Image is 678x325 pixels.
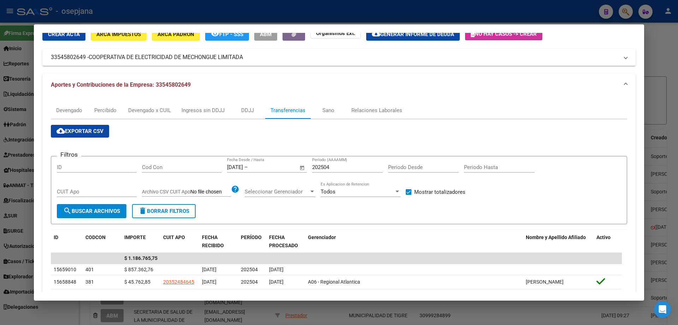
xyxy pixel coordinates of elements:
mat-icon: help [231,185,239,193]
datatable-header-cell: PERÍODO [238,230,266,253]
span: FECHA RECIBIDO [202,234,224,248]
div: Sano [322,106,334,114]
span: 20352484645 [163,279,194,285]
button: Borrar Filtros [132,204,196,218]
span: [DATE] [202,279,216,285]
div: DDJJ [241,106,254,114]
span: [PERSON_NAME] [526,279,564,285]
datatable-header-cell: Activo [594,230,622,253]
button: ABM [254,28,277,41]
span: 202504 [241,279,258,285]
span: CUIT APO [163,234,185,240]
button: Organismos Ext. [310,28,361,39]
datatable-header-cell: FECHA PROCESADO [266,230,305,253]
span: ARCA Padrón [157,31,194,37]
span: Buscar Archivos [63,208,120,214]
span: Nombre y Apellido Afiliado [526,234,586,240]
span: $ 45.762,85 [124,279,150,285]
datatable-header-cell: ID [51,230,83,253]
mat-expansion-panel-header: 33545802649 -COOPERATIVA DE ELECTRICIDAD DE MECHONGUE LIMITADA [42,49,636,66]
div: Ingresos sin DDJJ [182,106,225,114]
mat-icon: cloud_download [372,29,380,38]
span: Archivo CSV CUIT Apo [142,189,190,195]
span: 15659010 [54,267,76,272]
span: IMPORTE [124,234,146,240]
button: Generar informe de deuda [366,28,460,41]
mat-icon: remove_red_eye [211,29,219,38]
div: Relaciones Laborales [351,106,402,114]
div: Devengado [56,106,82,114]
span: 401 [85,267,94,272]
button: ARCA Impuestos [91,28,147,41]
div: Transferencias [270,106,305,114]
span: CODCON [85,234,106,240]
strong: Organismos Ext. [316,30,355,36]
span: ARCA Impuestos [96,31,141,37]
span: Generar informe de deuda [380,31,454,37]
datatable-header-cell: Gerenciador [305,230,523,253]
span: Seleccionar Gerenciador [245,188,309,195]
span: No hay casos -> Crear [471,31,537,37]
span: Aportes y Contribuciones de la Empresa: 33545802649 [51,81,191,88]
span: 202504 [241,267,258,272]
button: Buscar Archivos [57,204,126,218]
span: $ 857.362,76 [124,267,153,272]
span: $ 1.186.765,75 [124,255,157,261]
input: Archivo CSV CUIT Apo [190,189,231,195]
span: [DATE] [269,279,284,285]
span: [DATE] [269,267,284,272]
mat-icon: search [63,207,72,215]
button: No hay casos -> Crear [465,28,542,40]
datatable-header-cell: IMPORTE [121,230,160,253]
span: Gerenciador [308,234,336,240]
div: Devengado x CUIL [128,106,171,114]
mat-icon: delete [138,207,147,215]
datatable-header-cell: FECHA RECIBIDO [199,230,238,253]
span: Crear Acta [48,31,80,37]
button: Open calendar [298,164,307,172]
span: 15658848 [54,279,76,285]
span: FECHA PROCESADO [269,234,298,248]
span: Borrar Filtros [138,208,189,214]
span: [DATE] [202,267,216,272]
span: Mostrar totalizadores [414,188,465,196]
h3: Filtros [57,151,81,158]
datatable-header-cell: Nombre y Apellido Afiliado [523,230,594,253]
span: ID [54,234,58,240]
span: FTP - SSS [219,31,243,37]
span: 381 [85,279,94,285]
span: A06 - Regional Atlantica [308,279,360,285]
datatable-header-cell: CODCON [83,230,107,253]
mat-panel-title: 33545802649 - [51,53,619,62]
button: FTP - SSS [205,28,249,41]
datatable-header-cell: CUIT APO [160,230,199,253]
input: Fecha inicio [227,164,243,170]
button: Crear Acta [42,28,85,41]
input: Fecha fin [249,164,284,170]
div: Percibido [94,106,117,114]
span: PERÍODO [241,234,262,240]
button: Exportar CSV [51,125,109,138]
span: Todos [321,188,335,195]
span: Activo [596,234,611,240]
span: Exportar CSV [56,128,103,134]
div: Open Intercom Messenger [654,301,671,318]
span: – [244,164,248,170]
span: ABM [260,31,272,37]
button: ARCA Padrón [152,28,200,41]
span: COOPERATIVA DE ELECTRICIDAD DE MECHONGUE LIMITADA [89,53,243,62]
mat-expansion-panel-header: Aportes y Contribuciones de la Empresa: 33545802649 [42,74,636,96]
mat-icon: cloud_download [56,127,65,135]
